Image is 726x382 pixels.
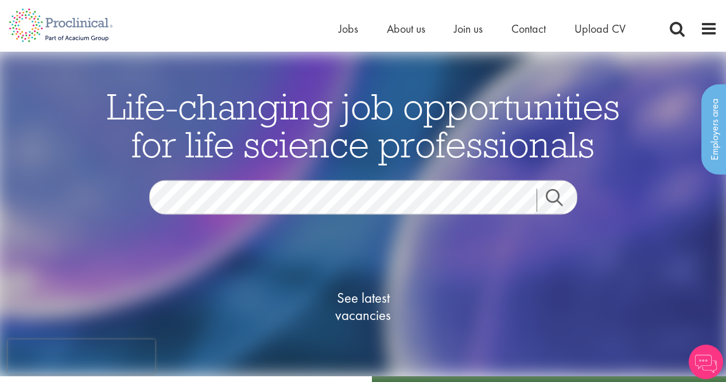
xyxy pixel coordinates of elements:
a: About us [387,21,425,36]
a: Join us [454,21,483,36]
a: See latestvacancies [306,243,421,369]
a: Upload CV [574,21,626,36]
span: Life-changing job opportunities for life science professionals [107,83,620,167]
a: Job search submit button [537,188,586,211]
span: See latest vacancies [306,289,421,323]
iframe: reCAPTCHA [8,339,155,374]
img: Chatbot [689,345,723,379]
a: Jobs [339,21,358,36]
a: Contact [511,21,546,36]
